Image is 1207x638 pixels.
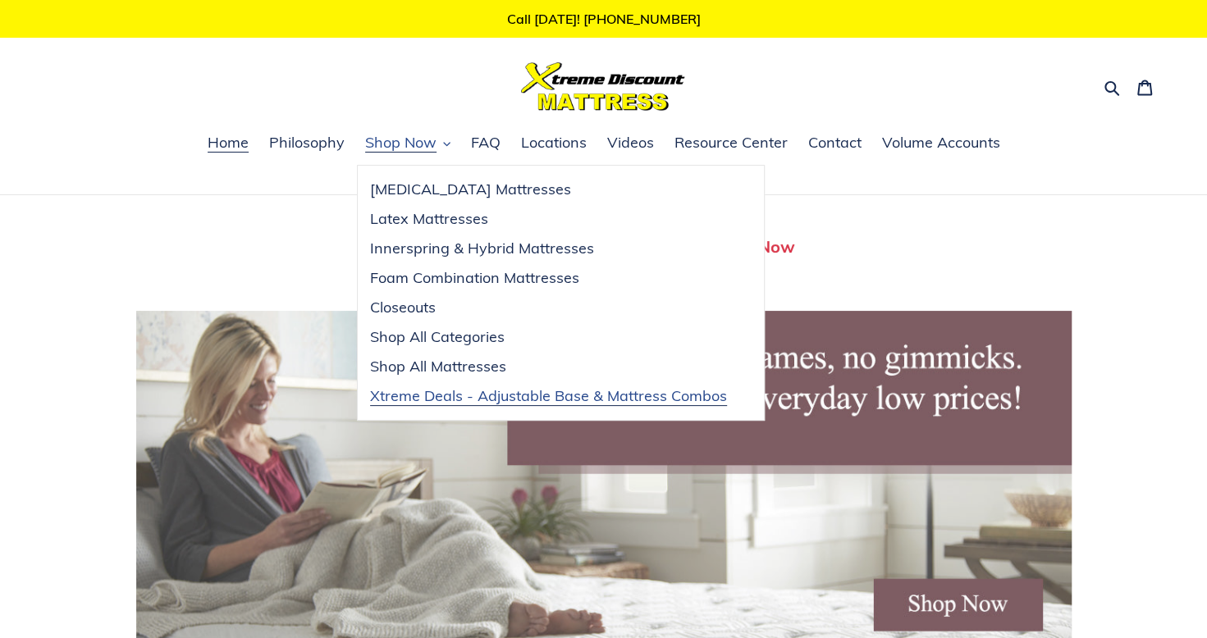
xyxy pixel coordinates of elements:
[358,293,739,322] a: Closeouts
[463,131,509,156] a: FAQ
[358,381,739,411] a: Xtreme Deals - Adjustable Base & Mattress Combos
[208,133,249,153] span: Home
[370,357,506,376] span: Shop All Mattresses
[808,133,862,153] span: Contact
[370,239,594,258] span: Innerspring & Hybrid Mattresses
[357,131,459,156] button: Shop Now
[370,386,727,406] span: Xtreme Deals - Adjustable Base & Mattress Combos
[874,131,1008,156] a: Volume Accounts
[674,133,788,153] span: Resource Center
[521,62,685,111] img: Xtreme Discount Mattress
[471,133,501,153] span: FAQ
[666,131,796,156] a: Resource Center
[358,352,739,381] a: Shop All Mattresses
[261,131,353,156] a: Philosophy
[358,234,739,263] a: Innerspring & Hybrid Mattresses
[358,204,739,234] a: Latex Mattresses
[358,322,739,352] a: Shop All Categories
[513,131,595,156] a: Locations
[370,268,579,288] span: Foam Combination Mattresses
[358,175,739,204] a: [MEDICAL_DATA] Mattresses
[358,263,739,293] a: Foam Combination Mattresses
[370,180,571,199] span: [MEDICAL_DATA] Mattresses
[370,209,488,229] span: Latex Mattresses
[370,298,436,317] span: Closeouts
[599,131,662,156] a: Videos
[269,133,345,153] span: Philosophy
[365,133,437,153] span: Shop Now
[370,327,505,347] span: Shop All Categories
[521,133,587,153] span: Locations
[800,131,870,156] a: Contact
[607,133,654,153] span: Videos
[199,131,257,156] a: Home
[882,133,1000,153] span: Volume Accounts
